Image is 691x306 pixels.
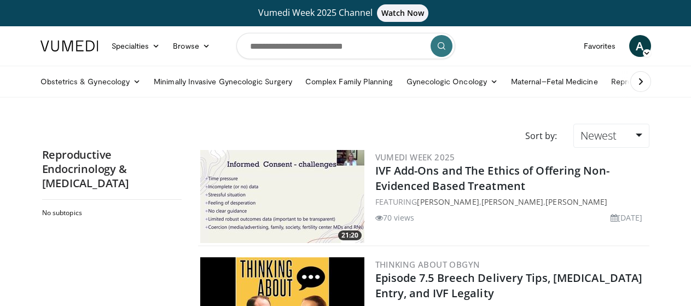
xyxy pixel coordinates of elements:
[375,152,455,163] a: Vumedi Week 2025
[481,197,543,207] a: [PERSON_NAME]
[200,150,364,243] img: c338cd8b-7ac8-49e0-9a4f-a073ccda6eb9.300x170_q85_crop-smart_upscale.jpg
[200,150,364,243] a: 21:20
[504,71,605,93] a: Maternal–Fetal Medicine
[545,197,607,207] a: [PERSON_NAME]
[577,35,623,57] a: Favorites
[166,35,217,57] a: Browse
[147,71,299,93] a: Minimally Invasive Gynecologic Surgery
[42,148,182,190] h2: Reproductive Endocrinology & [MEDICAL_DATA]
[580,128,617,143] span: Newest
[105,35,167,57] a: Specialties
[338,230,362,240] span: 21:20
[42,209,179,217] h2: No subtopics
[417,197,479,207] a: [PERSON_NAME]
[236,33,455,59] input: Search topics, interventions
[375,270,643,301] a: Episode 7.5 Breech Delivery Tips, [MEDICAL_DATA] Entry, and IVF Legality
[375,163,609,193] a: IVF Add-Ons and The Ethics of Offering Non-Evidenced Based Treatment
[400,71,504,93] a: Gynecologic Oncology
[629,35,651,57] a: A
[299,71,400,93] a: Complex Family Planning
[611,212,643,223] li: [DATE]
[573,124,649,148] a: Newest
[40,41,98,51] img: VuMedi Logo
[377,4,429,22] span: Watch Now
[42,4,649,22] a: Vumedi Week 2025 ChannelWatch Now
[34,71,148,93] a: Obstetrics & Gynecology
[375,196,647,207] div: FEATURING , ,
[517,124,565,148] div: Sort by:
[375,259,480,270] a: THINKING ABOUT OBGYN
[375,212,415,223] li: 70 views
